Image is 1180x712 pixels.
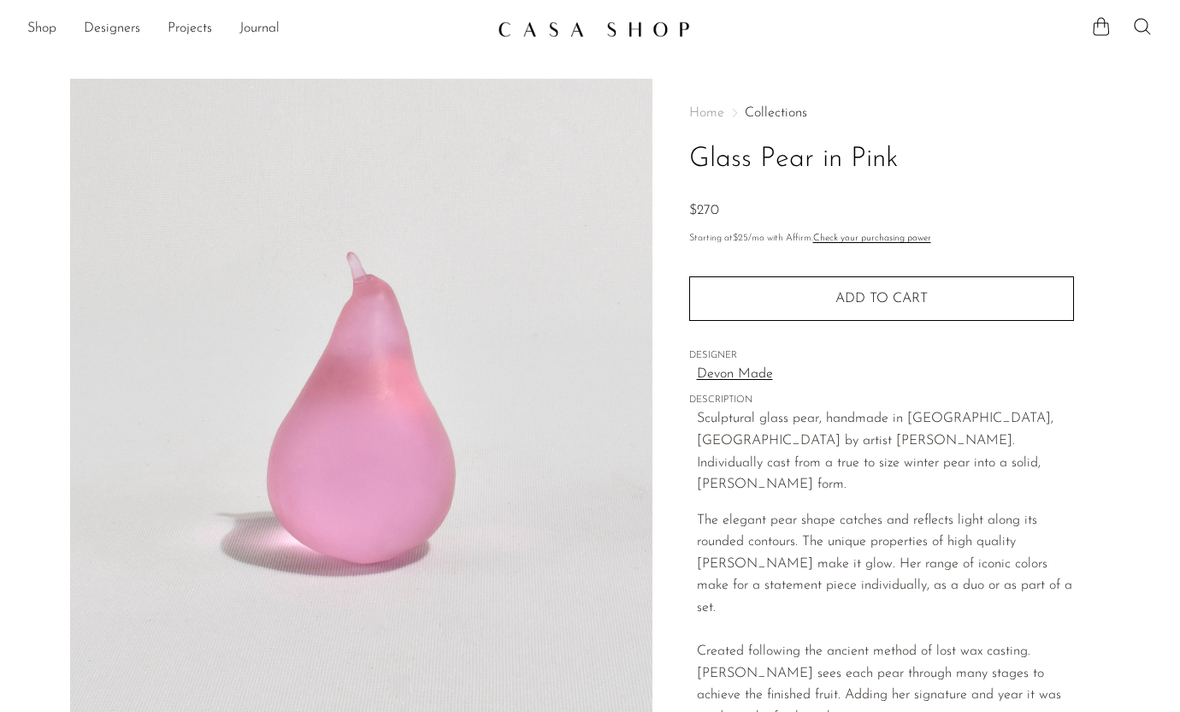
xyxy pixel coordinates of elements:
span: $270 [689,204,719,217]
a: Shop [27,18,56,40]
p: Starting at /mo with Affirm. [689,231,1074,246]
button: Add to cart [689,276,1074,321]
span: DESCRIPTION [689,393,1074,408]
p: Sculptural glass pear, handmade in [GEOGRAPHIC_DATA], [GEOGRAPHIC_DATA] by artist [PERSON_NAME]. ... [697,408,1074,495]
div: The elegant pear shape catches and reflects light along its rounded contours. The unique properti... [697,510,1074,620]
a: Projects [168,18,212,40]
ul: NEW HEADER MENU [27,15,484,44]
h1: Glass Pear in Pink [689,138,1074,181]
a: Journal [239,18,280,40]
a: Collections [745,106,807,120]
span: Add to cart [835,292,928,306]
a: Check your purchasing power - Learn more about Affirm Financing (opens in modal) [813,234,931,243]
a: Devon Made [697,364,1074,386]
a: Designers [84,18,140,40]
nav: Desktop navigation [27,15,484,44]
span: DESIGNER [689,348,1074,364]
nav: Breadcrumbs [689,106,1074,120]
span: Home [689,106,724,120]
span: $25 [733,234,748,243]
